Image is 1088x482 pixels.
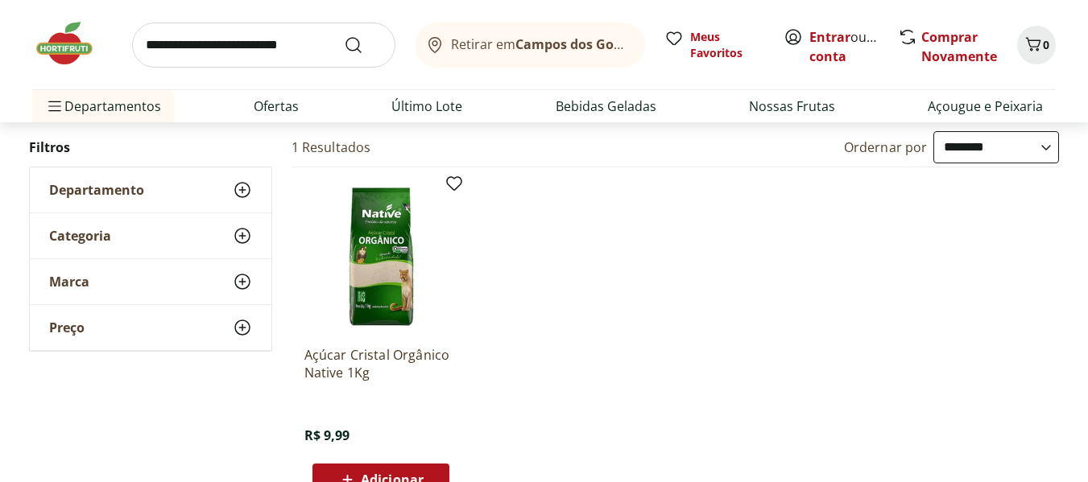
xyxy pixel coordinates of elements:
input: search [132,23,395,68]
button: Categoria [30,213,271,258]
span: Meus Favoritos [690,29,764,61]
span: Preço [49,319,85,336]
img: Açúcar Cristal Orgânico Native 1Kg [304,180,457,333]
span: ou [809,27,881,66]
a: Último Lote [391,97,462,116]
a: Meus Favoritos [664,29,764,61]
button: Marca [30,259,271,304]
button: Departamento [30,167,271,212]
label: Ordernar por [844,138,928,156]
span: Categoria [49,228,111,244]
a: Nossas Frutas [749,97,835,116]
span: Retirar em [451,37,629,51]
button: Carrinho [1017,26,1056,64]
a: Ofertas [254,97,299,116]
a: Açougue e Peixaria [928,97,1043,116]
span: 0 [1043,37,1049,52]
button: Menu [45,87,64,126]
span: Departamento [49,182,144,198]
button: Submit Search [344,35,383,55]
a: Bebidas Geladas [556,97,656,116]
a: Criar conta [809,28,898,65]
b: Campos dos Goytacazes/[GEOGRAPHIC_DATA] [515,35,808,53]
span: Departamentos [45,87,161,126]
button: Preço [30,305,271,350]
span: Marca [49,274,89,290]
button: Retirar emCampos dos Goytacazes/[GEOGRAPHIC_DATA] [415,23,645,68]
h2: Filtros [29,131,272,163]
a: Entrar [809,28,850,46]
h2: 1 Resultados [292,138,371,156]
img: Hortifruti [32,19,113,68]
a: Açúcar Cristal Orgânico Native 1Kg [304,346,457,381]
a: Comprar Novamente [921,28,997,65]
span: R$ 9,99 [304,426,350,444]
